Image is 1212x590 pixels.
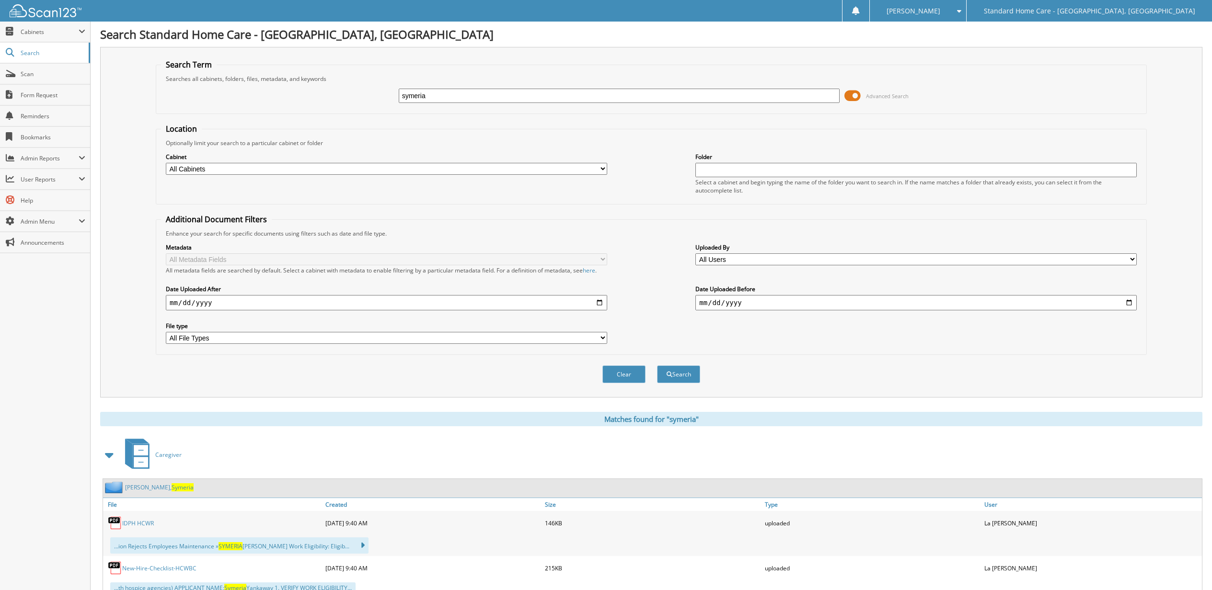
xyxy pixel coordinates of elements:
span: Standard Home Care - [GEOGRAPHIC_DATA], [GEOGRAPHIC_DATA] [984,8,1195,14]
div: 146KB [543,513,762,533]
a: Size [543,498,762,511]
div: [DATE] 9:40 AM [323,513,543,533]
img: folder2.png [105,481,125,493]
span: Reminders [21,112,85,120]
div: 215KB [543,558,762,578]
input: start [166,295,607,310]
div: uploaded [762,558,982,578]
legend: Search Term [161,59,217,70]
img: PDF.png [108,561,122,575]
span: Search [21,49,84,57]
div: Searches all cabinets, folders, files, metadata, and keywords [161,75,1142,83]
a: New-Hire-Checklist-HCWBC [122,564,196,572]
button: Clear [602,365,646,383]
span: Bookmarks [21,133,85,141]
div: Enhance your search for specific documents using filters such as date and file type. [161,229,1142,238]
div: ...ion Rejects Employees Maintenance » [PERSON_NAME] Work Eligibility: Eligib... [110,537,369,554]
a: IDPH HCWR [122,519,154,527]
div: uploaded [762,513,982,533]
span: Admin Menu [21,217,79,226]
span: SYMERIA [219,542,242,550]
label: Date Uploaded Before [695,285,1137,293]
label: Uploaded By [695,243,1137,251]
button: Search [657,365,700,383]
a: [PERSON_NAME],Symeria [125,483,194,491]
div: [DATE] 9:40 AM [323,558,543,578]
a: here [583,266,595,274]
div: Optionally limit your search to a particular cabinet or folder [161,139,1142,147]
span: Symeria [172,483,194,491]
div: La [PERSON_NAME] [982,513,1202,533]
span: Advanced Search [866,92,909,100]
a: User [982,498,1202,511]
div: Matches found for "symeria" [100,412,1202,426]
span: Form Request [21,91,85,99]
div: All metadata fields are searched by default. Select a cabinet with metadata to enable filtering b... [166,266,607,274]
span: Cabinets [21,28,79,36]
label: File type [166,322,607,330]
span: [PERSON_NAME] [887,8,940,14]
span: Help [21,196,85,204]
span: Admin Reports [21,154,79,162]
label: Folder [695,153,1137,161]
a: File [103,498,323,511]
legend: Location [161,124,202,134]
legend: Additional Document Filters [161,214,272,225]
img: scan123-logo-white.svg [10,4,81,17]
a: Type [762,498,982,511]
label: Date Uploaded After [166,285,607,293]
label: Cabinet [166,153,607,161]
a: Caregiver [119,436,182,474]
span: Announcements [21,238,85,247]
span: Scan [21,70,85,78]
input: end [695,295,1137,310]
div: Select a cabinet and begin typing the name of the folder you want to search in. If the name match... [695,178,1137,194]
h1: Search Standard Home Care - [GEOGRAPHIC_DATA], [GEOGRAPHIC_DATA] [100,26,1202,42]
div: La [PERSON_NAME] [982,558,1202,578]
img: PDF.png [108,516,122,530]
label: Metadata [166,243,607,251]
span: Caregiver [155,451,182,459]
span: User Reports [21,175,79,183]
a: Created [323,498,543,511]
